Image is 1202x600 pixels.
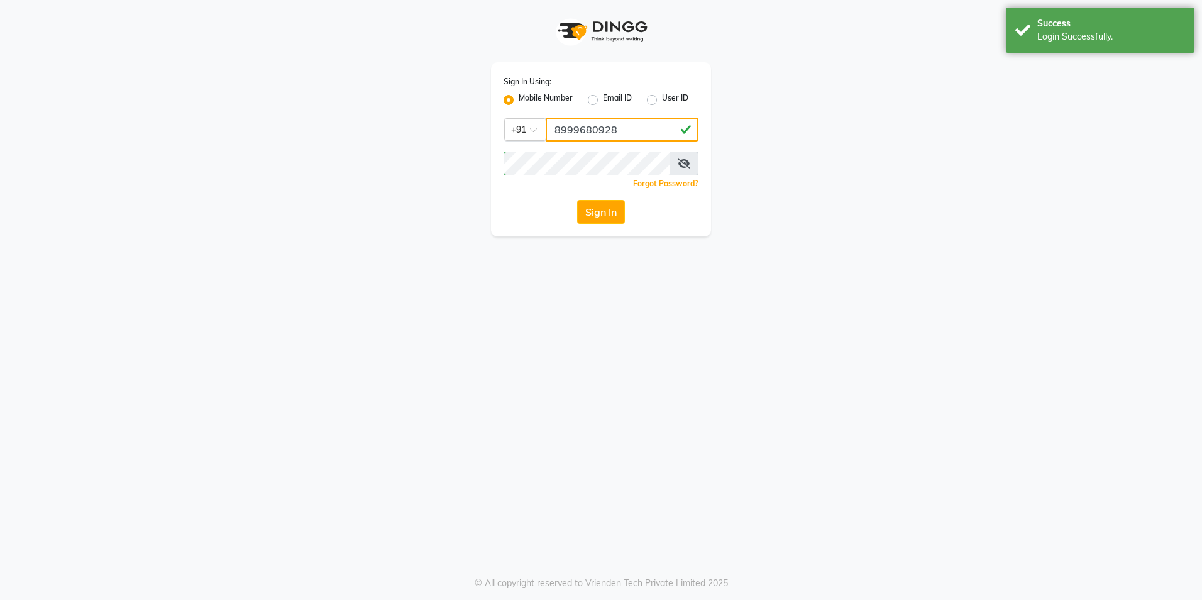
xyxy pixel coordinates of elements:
input: Username [504,152,670,175]
div: Success [1037,17,1185,30]
button: Sign In [577,200,625,224]
label: Mobile Number [519,92,573,108]
img: logo1.svg [551,13,651,50]
label: Sign In Using: [504,76,551,87]
input: Username [546,118,698,142]
label: User ID [662,92,688,108]
a: Forgot Password? [633,179,698,188]
label: Email ID [603,92,632,108]
div: Login Successfully. [1037,30,1185,43]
